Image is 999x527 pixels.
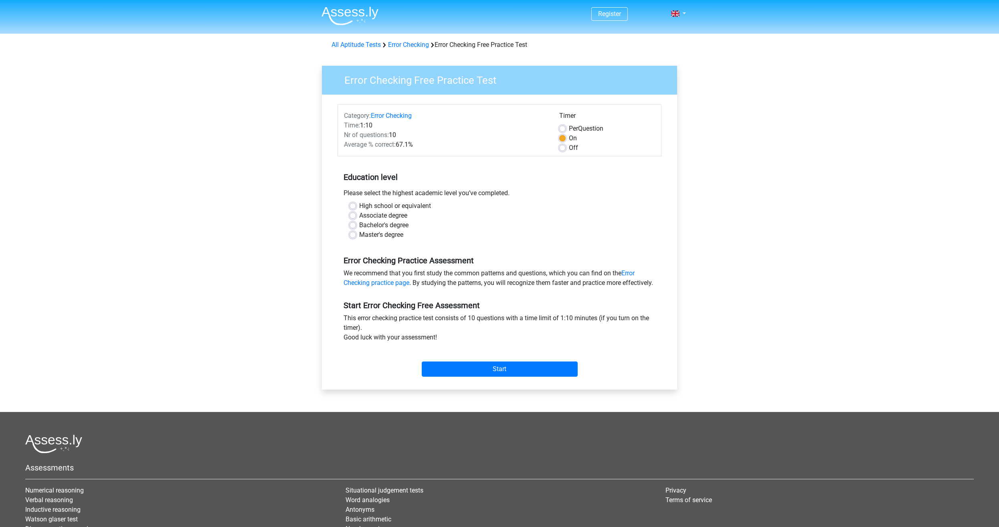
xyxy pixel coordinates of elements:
a: Register [598,10,621,18]
label: Master's degree [359,230,403,240]
div: 67.1% [338,140,553,149]
div: Please select the highest academic level you’ve completed. [338,188,661,201]
a: Numerical reasoning [25,487,84,494]
img: Assessly logo [25,434,82,453]
span: Average % correct: [344,141,396,148]
div: Error Checking Free Practice Test [328,40,671,50]
div: Timer [559,111,655,124]
a: Situational judgement tests [346,487,423,494]
a: Basic arithmetic [346,515,391,523]
label: Question [569,124,603,133]
div: 1:10 [338,121,553,130]
div: We recommend that you first study the common patterns and questions, which you can find on the . ... [338,269,661,291]
span: Per [569,125,578,132]
div: This error checking practice test consists of 10 questions with a time limit of 1:10 minutes (if ... [338,313,661,345]
a: Privacy [665,487,686,494]
span: Category: [344,112,371,119]
label: On [569,133,577,143]
span: Time: [344,121,360,129]
a: All Aptitude Tests [332,41,381,48]
label: Bachelor's degree [359,220,408,230]
label: Associate degree [359,211,407,220]
h5: Error Checking Practice Assessment [344,256,655,265]
h5: Education level [344,169,655,185]
label: Off [569,143,578,153]
a: Terms of service [665,496,712,504]
a: Error Checking [388,41,429,48]
a: Watson glaser test [25,515,78,523]
input: Start [422,361,578,377]
h5: Assessments [25,463,974,472]
h3: Error Checking Free Practice Test [335,71,671,87]
div: 10 [338,130,553,140]
span: Nr of questions: [344,131,389,139]
img: Assessly [322,6,378,25]
h5: Start Error Checking Free Assessment [344,301,655,310]
a: Verbal reasoning [25,496,73,504]
a: Error Checking [371,112,412,119]
a: Antonyms [346,506,374,513]
label: High school or equivalent [359,201,431,211]
a: Word analogies [346,496,390,504]
a: Inductive reasoning [25,506,81,513]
